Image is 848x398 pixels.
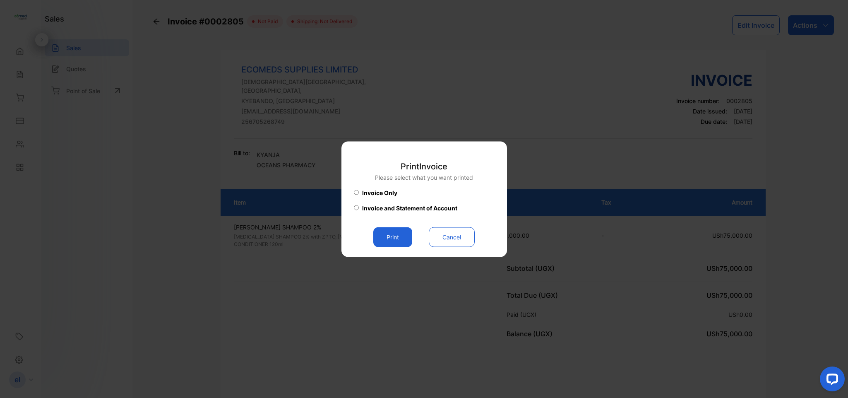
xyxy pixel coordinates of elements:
p: Print Invoice [375,160,473,172]
span: Invoice and Statement of Account [362,203,457,212]
p: Please select what you want printed [375,173,473,181]
button: Cancel [429,227,475,247]
span: Invoice Only [362,188,397,197]
iframe: LiveChat chat widget [813,363,848,398]
button: Print [373,227,412,247]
